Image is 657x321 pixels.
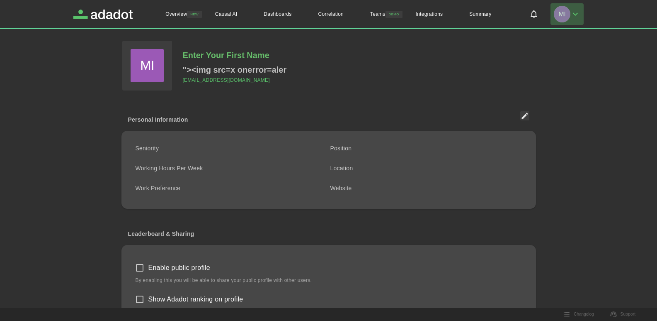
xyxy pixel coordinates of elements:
span: Working Hours Per Week [136,165,203,172]
button: Enter Your First Name [183,48,269,63]
span: Website [330,185,352,191]
button: Edit Personal Information [517,108,532,123]
img: "><img src=x onerror=aler [554,6,570,22]
a: Support [606,308,641,321]
span: Position [330,145,352,152]
span: Location [330,165,353,172]
button: Changelog [559,308,599,321]
button: "><img src=x onerror=aler [183,63,287,77]
span: Enable public profile [148,263,210,273]
span: Work Preference [136,185,181,191]
button: "><img src=x onerror=aler [550,3,584,25]
span: Seniority [136,145,159,152]
img: Profile [131,49,164,82]
a: Adadot Homepage [73,10,133,19]
span: Show Adadot ranking on profile [148,294,243,304]
p: By enabling this you will be able to share your public profile with other users. [136,277,522,284]
button: Notifications [524,4,544,24]
h2: Personal Information [128,116,188,123]
p: [EMAIL_ADDRESS][DOMAIN_NAME] [183,77,287,83]
h2: Leaderboard & Sharing [128,230,194,237]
